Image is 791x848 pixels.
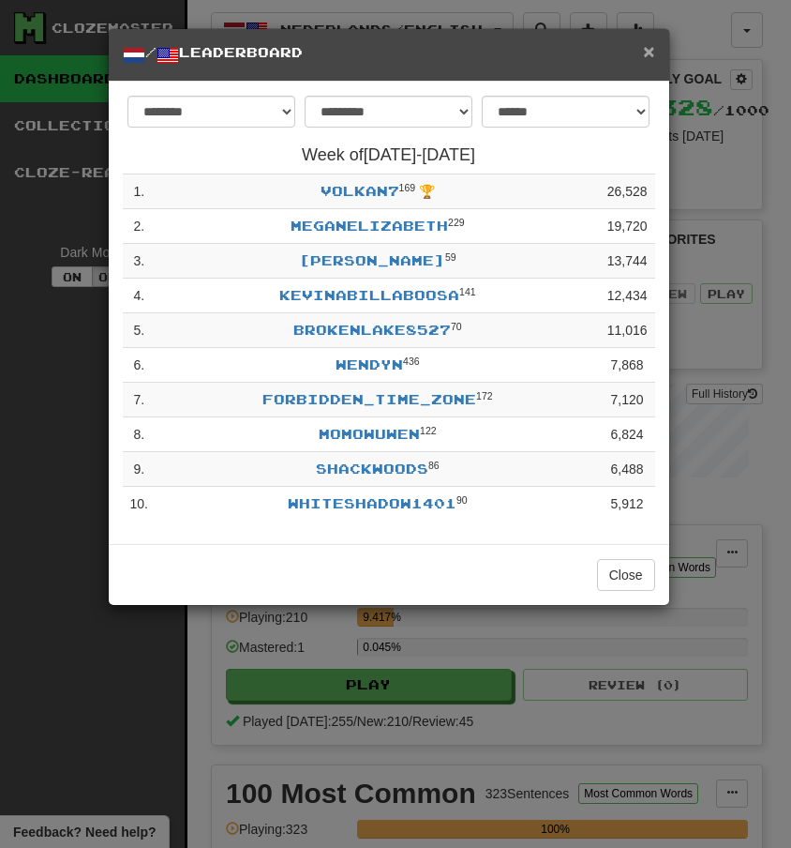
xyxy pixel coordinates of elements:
td: 6,824 [600,417,655,452]
td: 4 . [123,279,156,313]
a: momowuwen [319,426,420,442]
sup: Level 172 [476,390,493,401]
h5: / Leaderboard [123,43,655,67]
td: 19,720 [600,209,655,244]
td: 13,744 [600,244,655,279]
td: 7,120 [600,383,655,417]
td: 6,488 [600,452,655,487]
a: Forbidden_Time_Zone [262,391,476,407]
sup: Level 229 [448,217,465,228]
td: 12,434 [600,279,655,313]
a: meganelizabeth [291,218,448,234]
button: Close [643,41,654,61]
sup: Level 86 [428,460,440,471]
sup: Level 70 [451,321,462,332]
td: 7,868 [600,348,655,383]
h4: Week of [DATE] - [DATE] [123,146,655,165]
span: × [643,40,654,62]
sup: Level 436 [403,356,420,367]
td: 9 . [123,452,156,487]
td: 26,528 [600,174,655,209]
span: 🏆 [419,184,435,199]
a: volkan7 [321,183,399,199]
td: 7 . [123,383,156,417]
a: BrokenLake8527 [293,322,451,338]
td: 10 . [123,487,156,522]
a: WhiteShadow1401 [288,495,456,511]
td: 6 . [123,348,156,383]
sup: Level 169 [399,182,416,193]
sup: Level 141 [459,286,476,297]
td: 11,016 [600,313,655,348]
td: 2 . [123,209,156,244]
a: [PERSON_NAME] [299,252,445,268]
a: Kevinabillaboosa [279,287,459,303]
sup: Level 122 [420,425,437,436]
a: ShackWoods [316,461,428,477]
sup: Level 90 [456,494,468,506]
td: 3 . [123,244,156,279]
td: 5 . [123,313,156,348]
td: 5,912 [600,487,655,522]
button: Close [597,559,655,591]
td: 8 . [123,417,156,452]
sup: Level 59 [445,251,456,263]
td: 1 . [123,174,156,209]
a: WendyN [336,356,403,372]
